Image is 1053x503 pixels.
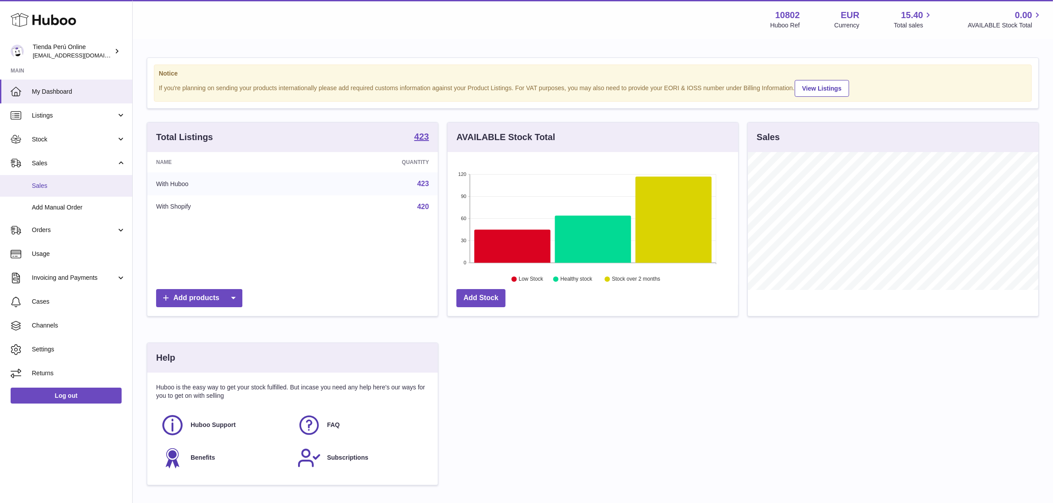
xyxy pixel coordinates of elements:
span: Channels [32,321,126,330]
td: With Shopify [147,195,304,218]
span: 15.40 [901,9,923,21]
a: 423 [417,180,429,187]
text: 60 [461,216,466,221]
text: Low Stock [519,276,544,282]
span: Usage [32,250,126,258]
p: Huboo is the easy way to get your stock fulfilled. But incase you need any help here's our ways f... [156,383,429,400]
text: 90 [461,194,466,199]
div: Currency [835,21,860,30]
a: 420 [417,203,429,210]
img: internalAdmin-10802@internal.huboo.com [11,45,24,58]
h3: AVAILABLE Stock Total [456,131,555,143]
th: Quantity [304,152,438,172]
a: Add Stock [456,289,505,307]
a: 15.40 Total sales [894,9,933,30]
text: 30 [461,238,466,243]
a: Subscriptions [297,446,425,470]
span: [EMAIL_ADDRESS][DOMAIN_NAME] [33,52,130,59]
a: View Listings [795,80,849,97]
a: 0.00 AVAILABLE Stock Total [968,9,1042,30]
text: Healthy stock [560,276,593,282]
div: If you're planning on sending your products internationally please add required customs informati... [159,79,1027,97]
text: 0 [463,260,466,265]
strong: Notice [159,69,1027,78]
span: My Dashboard [32,88,126,96]
text: 120 [458,171,466,177]
a: Add products [156,289,242,307]
h3: Help [156,352,175,364]
a: Log out [11,388,122,404]
span: Sales [32,182,126,190]
strong: EUR [841,9,859,21]
span: Settings [32,345,126,354]
strong: 10802 [775,9,800,21]
div: Huboo Ref [770,21,800,30]
div: Tienda Perú Online [33,43,112,60]
td: With Huboo [147,172,304,195]
h3: Sales [757,131,780,143]
span: Orders [32,226,116,234]
a: 423 [414,132,429,143]
span: Add Manual Order [32,203,126,212]
th: Name [147,152,304,172]
text: Stock over 2 months [612,276,660,282]
a: FAQ [297,413,425,437]
span: AVAILABLE Stock Total [968,21,1042,30]
span: Listings [32,111,116,120]
span: Returns [32,369,126,377]
span: Benefits [191,453,215,462]
a: Huboo Support [161,413,288,437]
span: FAQ [327,421,340,429]
strong: 423 [414,132,429,141]
a: Benefits [161,446,288,470]
span: Stock [32,135,116,144]
span: Invoicing and Payments [32,274,116,282]
span: 0.00 [1015,9,1032,21]
h3: Total Listings [156,131,213,143]
span: Subscriptions [327,453,368,462]
span: Total sales [894,21,933,30]
span: Sales [32,159,116,168]
span: Huboo Support [191,421,236,429]
span: Cases [32,297,126,306]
